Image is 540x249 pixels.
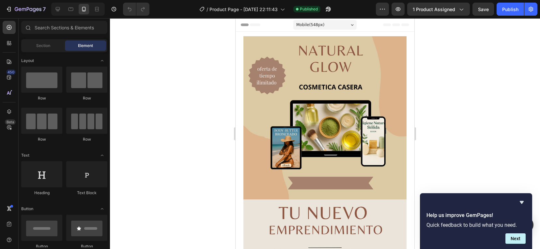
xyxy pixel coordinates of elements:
[21,152,29,158] span: Text
[207,6,208,13] span: /
[478,7,489,12] span: Save
[426,211,526,219] h2: Help us improve GemPages!
[300,6,318,12] span: Published
[78,43,93,49] span: Element
[36,43,50,49] span: Section
[413,6,455,13] span: 1 product assigned
[21,190,62,196] div: Heading
[3,3,49,16] button: 7
[502,6,518,13] div: Publish
[5,119,16,125] div: Beta
[497,3,524,16] button: Publish
[518,198,526,206] button: Hide survey
[66,136,107,142] div: Row
[66,190,107,196] div: Text Block
[21,136,62,142] div: Row
[97,204,107,214] span: Toggle open
[21,95,62,101] div: Row
[21,21,107,34] input: Search Sections & Elements
[21,206,33,212] span: Button
[236,18,414,249] iframe: Design area
[97,150,107,161] span: Toggle open
[426,222,526,228] p: Quick feedback to build what you need.
[472,3,494,16] button: Save
[66,95,107,101] div: Row
[426,198,526,244] div: Help us improve GemPages!
[6,70,16,75] div: 450
[21,58,34,64] span: Layout
[43,5,46,13] p: 7
[123,3,149,16] div: Undo/Redo
[209,6,278,13] span: Product Page - [DATE] 22:11:43
[407,3,470,16] button: 1 product assigned
[505,233,526,244] button: Next question
[97,55,107,66] span: Toggle open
